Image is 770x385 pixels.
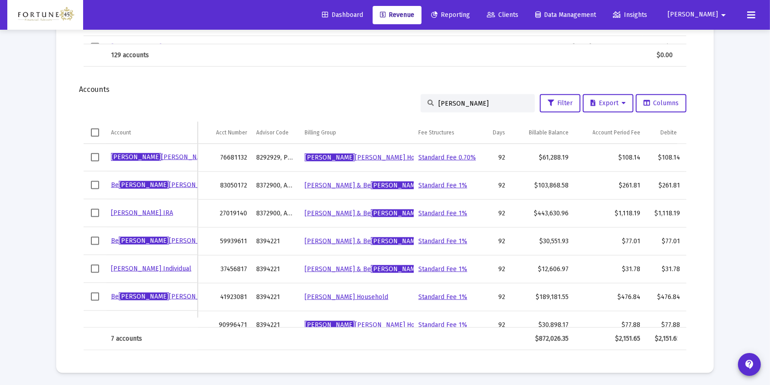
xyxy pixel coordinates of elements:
[514,293,569,302] div: $189,181.55
[305,182,505,189] a: [PERSON_NAME] & Be[PERSON_NAME][PERSON_NAME] Household
[373,6,422,24] a: Revenue
[305,321,355,329] span: [PERSON_NAME]
[315,6,370,24] a: Dashboard
[380,11,414,19] span: Revenue
[198,311,252,339] td: 90996471
[198,283,252,311] td: 41923081
[111,334,193,343] div: 7 accounts
[371,265,421,273] span: [PERSON_NAME]
[111,153,161,161] span: [PERSON_NAME]
[198,171,252,199] td: 83050172
[578,334,641,343] div: $2,151.65
[650,265,680,274] div: $31.78
[111,129,131,136] div: Account
[111,43,174,51] a: [PERSON_NAME] IRA
[91,209,99,217] div: Select row
[424,6,477,24] a: Reporting
[418,182,467,189] a: Standard Fee 1%
[198,122,252,144] td: Column Acct Number
[256,129,289,136] div: Advisor Code
[198,199,252,227] td: 27019140
[305,237,505,245] a: [PERSON_NAME] & Be[PERSON_NAME][PERSON_NAME] Household
[514,237,569,246] div: $30,551.93
[479,311,510,339] td: 92
[371,209,421,217] span: [PERSON_NAME]
[650,321,680,330] div: $77.88
[479,144,510,172] td: 92
[111,51,258,60] div: 129 accounts
[643,99,679,107] span: Columns
[514,181,569,190] div: $103,868.58
[514,321,569,330] div: $30,898.17
[500,43,558,51] a: Standard Fee 0.70%
[578,265,641,274] div: $31.78
[111,209,173,217] a: [PERSON_NAME] IRA
[528,6,603,24] a: Data Management
[569,36,643,58] td: [DATE]
[216,129,247,136] div: Acct Number
[418,293,467,301] a: Standard Fee 1%
[91,293,99,301] div: Select row
[540,94,580,112] button: Filter
[479,122,510,144] td: Column Days
[305,154,438,161] a: [PERSON_NAME][PERSON_NAME] Household
[418,154,476,161] a: Standard Fee 0.70%
[252,199,300,227] td: 8372900, AKIK
[252,122,300,144] td: Column Advisor Code
[660,129,680,136] div: Debited
[529,129,569,136] div: Billable Balance
[91,43,99,51] div: Select row
[578,181,641,190] div: $261.81
[573,122,645,144] td: Column Account Period Fee
[479,199,510,227] td: 92
[106,122,198,144] td: Column Account
[119,181,169,189] span: [PERSON_NAME]
[305,209,505,217] a: [PERSON_NAME] & Be[PERSON_NAME][PERSON_NAME] Household
[591,99,626,107] span: Export
[111,153,223,161] a: [PERSON_NAME][PERSON_NAME] IRA
[479,171,510,199] td: 92
[119,237,169,245] span: [PERSON_NAME]
[371,237,421,245] span: [PERSON_NAME]
[514,265,569,274] div: $12,606.97
[322,11,363,19] span: Dashboard
[650,293,680,302] div: $476.84
[606,6,654,24] a: Insights
[119,293,169,300] span: [PERSON_NAME]
[578,293,641,302] div: $476.84
[418,129,454,136] div: Fee Structures
[438,100,528,107] input: Search
[198,144,252,172] td: 76681132
[111,293,249,300] a: Be[PERSON_NAME][PERSON_NAME] Individual
[583,94,633,112] button: Export
[252,227,300,255] td: 8394221
[578,237,641,246] div: $77.01
[91,128,99,137] div: Select all
[418,321,467,329] a: Standard Fee 1%
[636,94,686,112] button: Columns
[79,85,691,94] div: Accounts
[252,255,300,283] td: 8394221
[639,51,673,60] div: $0.00
[305,293,388,301] a: [PERSON_NAME] Household
[668,11,718,19] span: [PERSON_NAME]
[91,153,99,161] div: Select row
[111,237,249,245] a: Be[PERSON_NAME][PERSON_NAME] Individual
[650,153,680,162] div: $108.14
[548,99,573,107] span: Filter
[744,359,755,370] mat-icon: contact_support
[648,43,682,52] div: $0.00
[514,209,569,218] div: $443,630.96
[479,227,510,255] td: 92
[645,122,685,144] td: Column Debited
[305,321,438,329] a: [PERSON_NAME][PERSON_NAME] Household
[91,237,99,245] div: Select row
[111,265,191,273] a: [PERSON_NAME] Individual
[493,129,505,136] div: Days
[371,182,421,189] span: [PERSON_NAME]
[198,255,252,283] td: 37456817
[328,36,384,58] td: AKIK
[650,334,680,343] div: $2,151.65
[650,237,680,246] div: $77.01
[252,283,300,311] td: 8394221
